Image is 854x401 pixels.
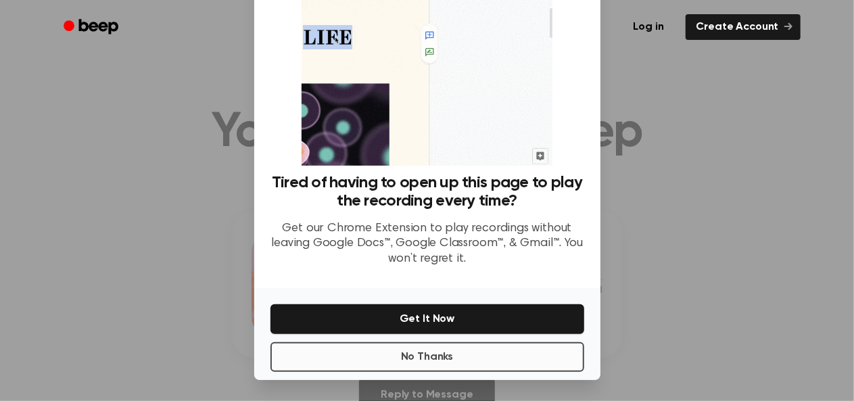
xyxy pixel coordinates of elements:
[270,174,584,210] h3: Tired of having to open up this page to play the recording every time?
[270,342,584,372] button: No Thanks
[686,14,801,40] a: Create Account
[54,14,131,41] a: Beep
[270,221,584,267] p: Get our Chrome Extension to play recordings without leaving Google Docs™, Google Classroom™, & Gm...
[270,304,584,334] button: Get It Now
[620,11,678,43] a: Log in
